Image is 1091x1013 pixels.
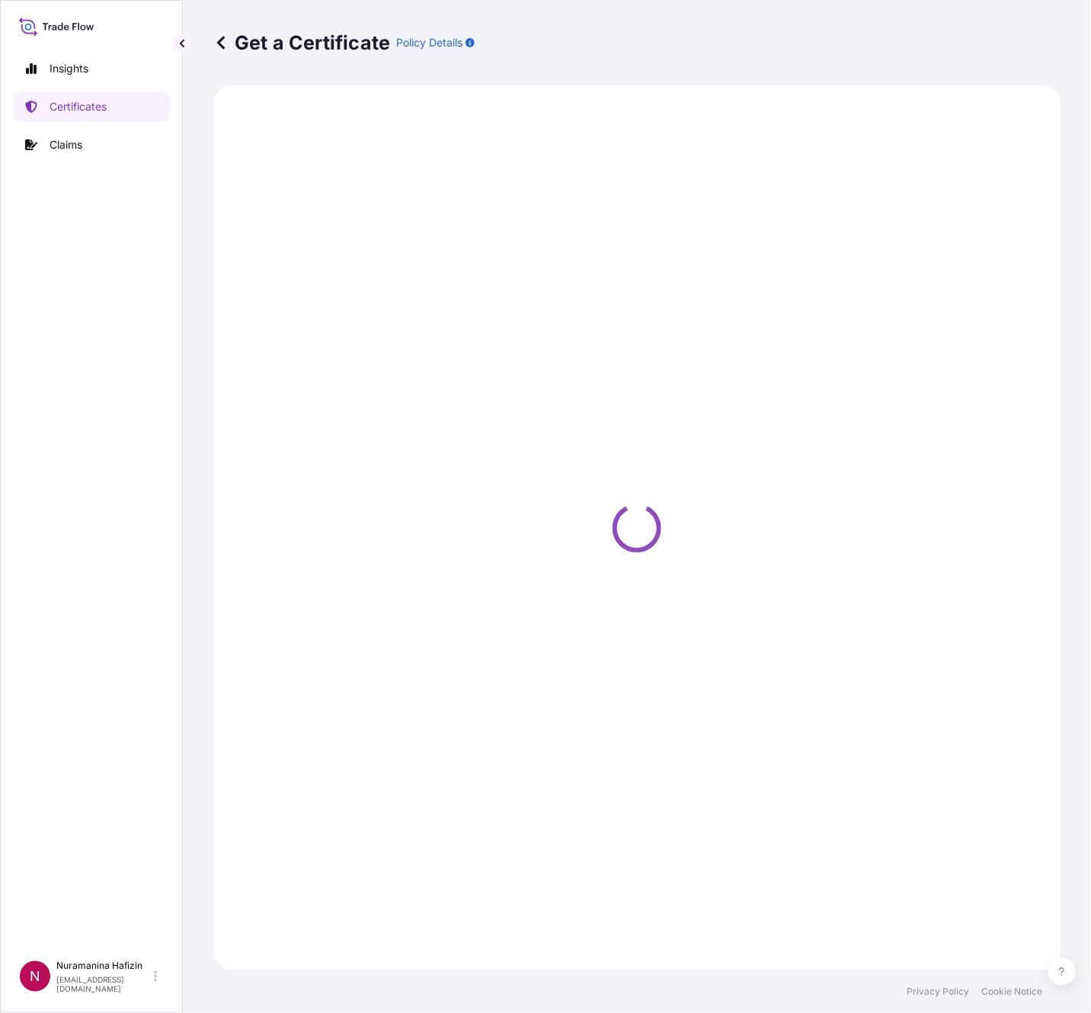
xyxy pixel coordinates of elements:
[56,975,151,993] p: [EMAIL_ADDRESS][DOMAIN_NAME]
[222,95,1051,961] div: Loading
[396,35,462,50] p: Policy Details
[30,969,40,984] span: N
[50,61,88,76] p: Insights
[50,99,107,114] p: Certificates
[13,91,170,122] a: Certificates
[56,960,151,972] p: Nuramanina Hafizin
[213,30,390,55] p: Get a Certificate
[13,130,170,160] a: Claims
[13,53,170,84] a: Insights
[981,986,1042,998] a: Cookie Notice
[50,137,82,152] p: Claims
[907,986,969,998] a: Privacy Policy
